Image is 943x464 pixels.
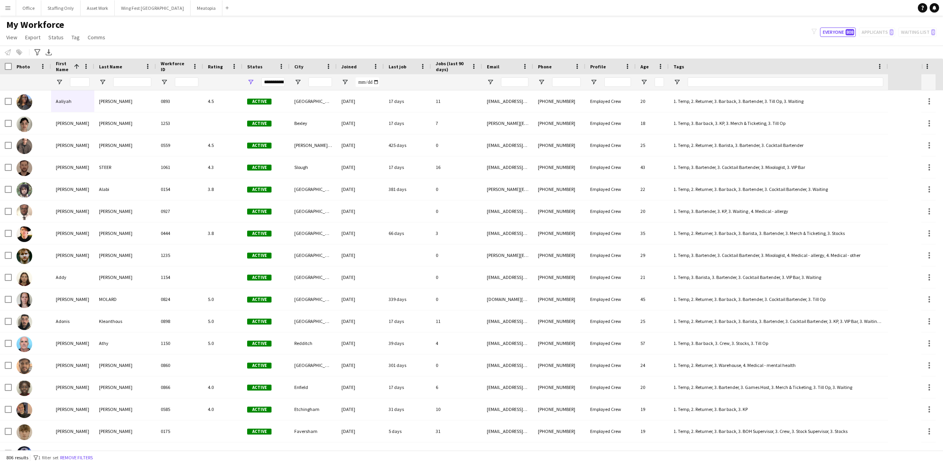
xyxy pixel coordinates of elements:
div: 5.0 [203,332,242,354]
app-action-btn: Advanced filters [33,48,42,57]
div: Employed Crew [585,420,636,442]
span: Tags [673,64,684,70]
input: Email Filter Input [501,77,528,87]
div: [EMAIL_ADDRESS][DOMAIN_NAME] [482,90,533,112]
span: 808 [846,29,854,35]
span: Last job [389,64,406,70]
div: 301 days [384,354,431,376]
div: [PERSON_NAME] [51,442,94,464]
div: 19 [636,420,669,442]
img: Abduljawad Alabi [17,182,32,198]
div: 0 [431,288,482,310]
div: 3.0 [203,442,242,464]
div: 1. Temp, 2. Returner, 3. Warehouse, 4. Medical - mental health [669,354,888,376]
div: [PHONE_NUMBER] [533,200,585,222]
span: Active [247,275,272,281]
div: [PHONE_NUMBER] [533,222,585,244]
div: Employed Crew [585,200,636,222]
img: Aaliyah Nwoke [17,94,32,110]
div: [EMAIL_ADDRESS][DOMAIN_NAME] [482,398,533,420]
img: Adrian Athy [17,336,32,352]
div: 17 days [384,156,431,178]
span: Tag [72,34,80,41]
input: Workforce ID Filter Input [175,77,198,87]
div: 0 [431,200,482,222]
img: Addy Gradillas [17,270,32,286]
div: 20 [636,200,669,222]
div: Employed Crew [585,90,636,112]
div: 4.0 [203,398,242,420]
span: City [294,64,303,70]
div: [DATE] [337,222,384,244]
div: [GEOGRAPHIC_DATA] [290,244,337,266]
button: Everyone808 [820,28,856,37]
div: [PHONE_NUMBER] [533,134,585,156]
div: 20 [636,90,669,112]
span: Active [247,385,272,391]
img: Adrian Pollak [17,358,32,374]
div: [GEOGRAPHIC_DATA] [290,200,337,222]
div: Kleanthous [94,310,156,332]
div: 1. Temp, 2. Returner, 3. Bar back, 3. BOH Supervisor, 3. Crew, 3. Stock Supervisor, 3. Stocks [669,420,888,442]
div: 24 [636,354,669,376]
div: 11 [431,310,482,332]
span: Active [247,209,272,215]
div: [EMAIL_ADDRESS][DOMAIN_NAME] [482,200,533,222]
input: Tags Filter Input [688,77,883,87]
div: [DATE] [337,156,384,178]
div: 1. Temp, 2. Returner, 3. Bar back, 3. Bartender, 3. Cocktail Bartender, 3. Waiting [669,178,888,200]
img: Aaron Bannon [17,116,32,132]
div: 0 [431,354,482,376]
div: 1. Temp, 3. Bartender, 3. KP, 3. Waiting , 4. Medical - allergy [669,200,888,222]
div: Employed Crew [585,244,636,266]
div: 0 [431,134,482,156]
div: [EMAIL_ADDRESS][DOMAIN_NAME] [482,134,533,156]
div: [PERSON_NAME] [51,200,94,222]
div: [PERSON_NAME] [51,134,94,156]
div: Employed Crew [585,398,636,420]
div: [EMAIL_ADDRESS][DOMAIN_NAME] [482,222,533,244]
span: Active [247,187,272,193]
div: 57 [636,332,669,354]
img: Aaron Rutter [17,138,32,154]
div: [DATE] [337,442,384,464]
div: 31 [431,420,482,442]
div: [EMAIL_ADDRESS][DOMAIN_NAME] [482,442,533,464]
a: Export [22,32,44,42]
div: [DATE] [337,90,384,112]
img: Adam Parkinson [17,248,32,264]
div: 17 days [384,310,431,332]
div: Alabi [94,178,156,200]
div: [DATE] [337,332,384,354]
div: Employed Crew [585,266,636,288]
div: 3.8 [203,178,242,200]
div: [PERSON_NAME] [94,420,156,442]
button: Open Filter Menu [56,79,63,86]
button: Open Filter Menu [341,79,349,86]
div: [PHONE_NUMBER] [533,288,585,310]
div: 0559 [156,134,203,156]
div: 25 [636,310,669,332]
img: Aida-Marie Kamara [17,380,32,396]
div: 1154 [156,266,203,288]
div: [DATE] [337,310,384,332]
button: Asset Work [81,0,115,16]
div: [GEOGRAPHIC_DATA] [290,90,337,112]
div: 1150 [156,332,203,354]
div: [PHONE_NUMBER] [533,244,585,266]
div: 43 [636,156,669,178]
div: [DOMAIN_NAME][EMAIL_ADDRESS][DOMAIN_NAME] [482,288,533,310]
button: Open Filter Menu [247,79,254,86]
div: Faversham [290,420,337,442]
div: [PERSON_NAME] [94,398,156,420]
input: Phone Filter Input [552,77,581,87]
a: View [3,32,20,42]
div: Slough [290,156,337,178]
span: Active [247,319,272,325]
div: 1. Temp, 3. Bartender, 3. Cocktail Bartender, 3. Mixologist, 3. VIP Bar [669,156,888,178]
div: Employed Crew [585,112,636,134]
span: Status [48,34,64,41]
span: Active [247,165,272,171]
img: Abraham Morrison [17,204,32,220]
div: Addy [51,266,94,288]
